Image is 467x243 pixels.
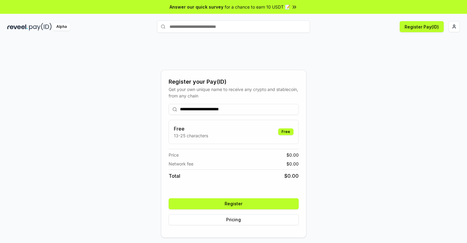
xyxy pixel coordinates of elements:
[169,214,299,225] button: Pricing
[286,152,299,158] span: $ 0.00
[7,23,28,31] img: reveel_dark
[29,23,52,31] img: pay_id
[400,21,444,32] button: Register Pay(ID)
[53,23,70,31] div: Alpha
[174,132,208,139] p: 13-25 characters
[169,78,299,86] div: Register your Pay(ID)
[169,198,299,209] button: Register
[170,4,223,10] span: Answer our quick survey
[278,128,293,135] div: Free
[169,161,193,167] span: Network fee
[225,4,290,10] span: for a chance to earn 10 USDT 📝
[286,161,299,167] span: $ 0.00
[169,86,299,99] div: Get your own unique name to receive any crypto and stablecoin, from any chain
[169,172,180,180] span: Total
[174,125,208,132] h3: Free
[169,152,179,158] span: Price
[284,172,299,180] span: $ 0.00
